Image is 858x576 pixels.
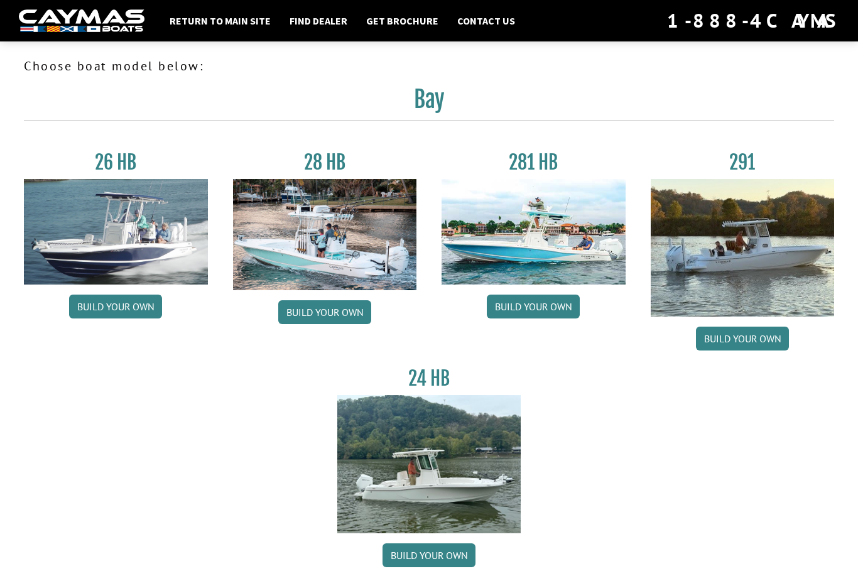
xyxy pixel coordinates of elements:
[233,179,417,290] img: 28_hb_thumbnail_for_caymas_connect.jpg
[442,151,626,174] h3: 281 HB
[360,13,445,29] a: Get Brochure
[24,85,834,121] h2: Bay
[487,295,580,318] a: Build your own
[24,151,208,174] h3: 26 HB
[24,179,208,285] img: 26_new_photo_resized.jpg
[337,367,521,390] h3: 24 HB
[651,179,835,317] img: 291_Thumbnail.jpg
[69,295,162,318] a: Build your own
[283,13,354,29] a: Find Dealer
[278,300,371,324] a: Build your own
[337,395,521,533] img: 24_HB_thumbnail.jpg
[163,13,277,29] a: Return to main site
[233,151,417,174] h3: 28 HB
[19,9,144,33] img: white-logo-c9c8dbefe5ff5ceceb0f0178aa75bf4bb51f6bca0971e226c86eb53dfe498488.png
[667,7,839,35] div: 1-888-4CAYMAS
[651,151,835,174] h3: 291
[696,327,789,350] a: Build your own
[24,57,834,75] p: Choose boat model below:
[442,179,626,285] img: 28-hb-twin.jpg
[383,543,475,567] a: Build your own
[451,13,521,29] a: Contact Us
